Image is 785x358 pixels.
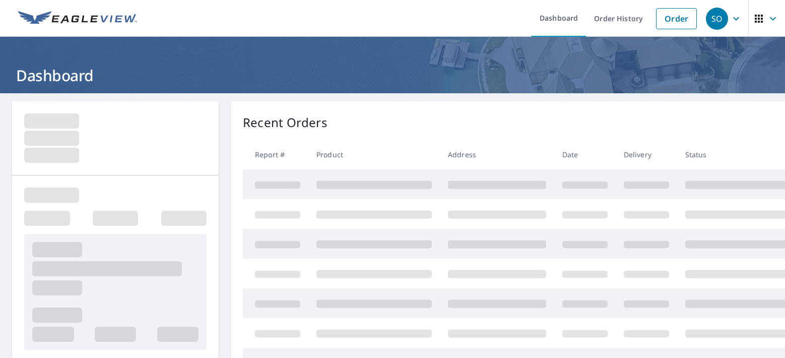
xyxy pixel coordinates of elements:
img: EV Logo [18,11,137,26]
a: Order [656,8,697,29]
th: Delivery [616,140,677,169]
div: SO [706,8,728,30]
p: Recent Orders [243,113,328,132]
h1: Dashboard [12,65,773,86]
th: Report # [243,140,308,169]
th: Date [554,140,616,169]
th: Address [440,140,554,169]
th: Product [308,140,440,169]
